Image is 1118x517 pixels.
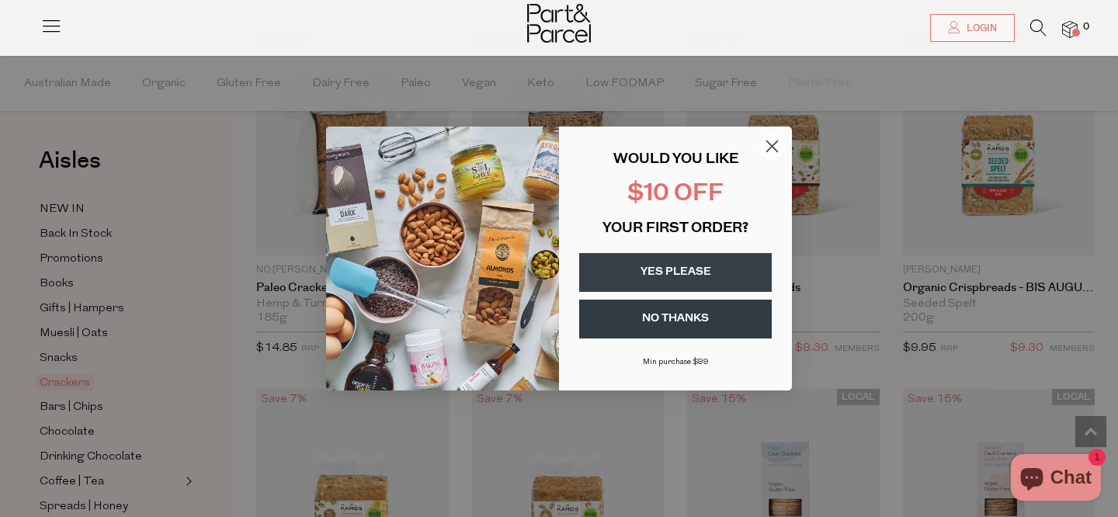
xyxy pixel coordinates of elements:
[527,4,591,43] img: Part&Parcel
[602,222,748,236] span: YOUR FIRST ORDER?
[759,133,786,160] button: Close dialog
[930,14,1015,42] a: Login
[613,153,738,167] span: WOULD YOU LIKE
[1079,20,1093,34] span: 0
[963,22,997,35] span: Login
[579,253,772,292] button: YES PLEASE
[627,182,724,206] span: $10 OFF
[579,300,772,338] button: NO THANKS
[643,358,709,366] span: Min purchase $99
[326,127,559,390] img: 43fba0fb-7538-40bc-babb-ffb1a4d097bc.jpeg
[1006,454,1106,505] inbox-online-store-chat: Shopify online store chat
[1062,21,1078,37] a: 0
